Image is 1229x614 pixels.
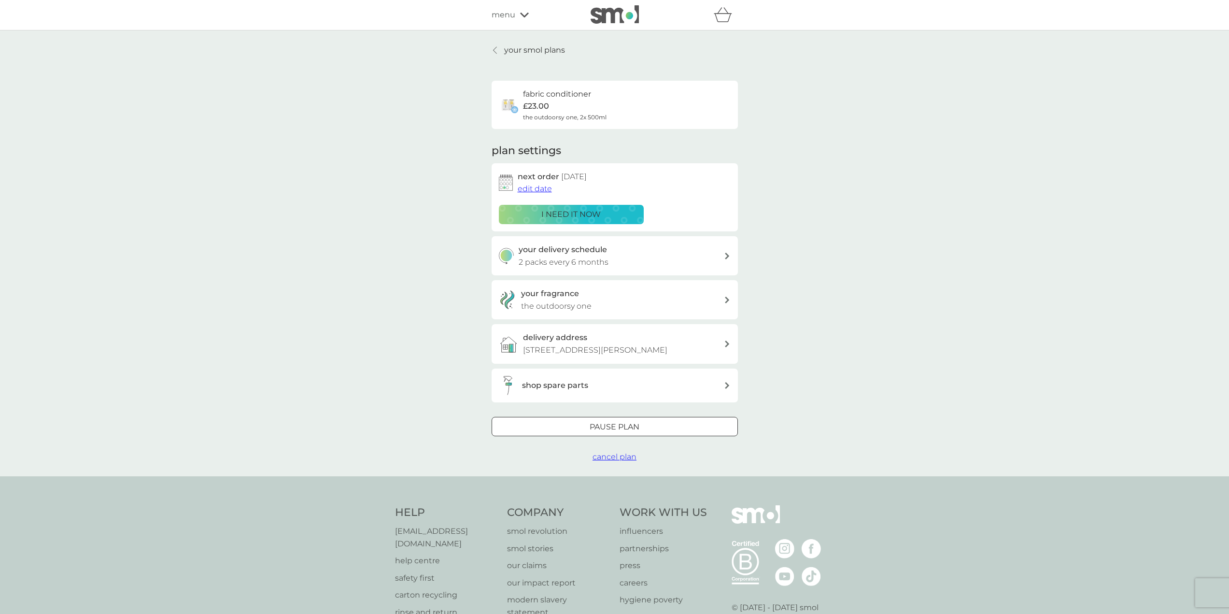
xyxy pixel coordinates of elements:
a: partnerships [620,543,707,555]
p: 2 packs every 6 months [519,256,608,269]
a: influencers [620,525,707,538]
img: smol [591,5,639,24]
span: menu [492,9,515,21]
p: £23.00 [523,100,549,113]
a: careers [620,577,707,589]
a: press [620,559,707,572]
h6: fabric conditioner [523,88,591,100]
p: the outdoorsy one [521,300,592,313]
a: your smol plans [492,44,565,57]
img: smol [732,505,780,538]
span: the outdoorsy one, 2x 500ml [523,113,607,122]
a: our claims [507,559,610,572]
h2: next order [518,171,587,183]
h4: Company [507,505,610,520]
img: visit the smol Tiktok page [802,567,821,586]
img: fabric conditioner [499,95,518,114]
h3: delivery address [523,331,587,344]
button: i need it now [499,205,644,224]
h4: Work With Us [620,505,707,520]
h3: your fragrance [521,287,579,300]
img: visit the smol Instagram page [775,539,794,558]
p: [STREET_ADDRESS][PERSON_NAME] [523,344,667,357]
button: Pause plan [492,417,738,436]
img: visit the smol Facebook page [802,539,821,558]
span: cancel plan [593,452,636,461]
a: our impact report [507,577,610,589]
span: [DATE] [561,172,587,181]
a: help centre [395,555,498,567]
p: i need it now [541,208,601,221]
a: smol revolution [507,525,610,538]
h3: your delivery schedule [519,243,607,256]
a: safety first [395,572,498,585]
h3: shop spare parts [522,379,588,392]
p: your smol plans [504,44,565,57]
img: visit the smol Youtube page [775,567,794,586]
button: shop spare parts [492,369,738,402]
a: carton recycling [395,589,498,601]
a: hygiene poverty [620,594,707,606]
a: your fragrancethe outdoorsy one [492,280,738,319]
p: Pause plan [590,421,639,433]
a: [EMAIL_ADDRESS][DOMAIN_NAME] [395,525,498,550]
div: basket [714,5,738,25]
button: your delivery schedule2 packs every 6 months [492,236,738,275]
button: edit date [518,183,552,195]
h4: Help [395,505,498,520]
span: edit date [518,184,552,193]
button: cancel plan [593,451,636,463]
h2: plan settings [492,143,561,158]
a: smol stories [507,543,610,555]
a: delivery address[STREET_ADDRESS][PERSON_NAME] [492,324,738,363]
